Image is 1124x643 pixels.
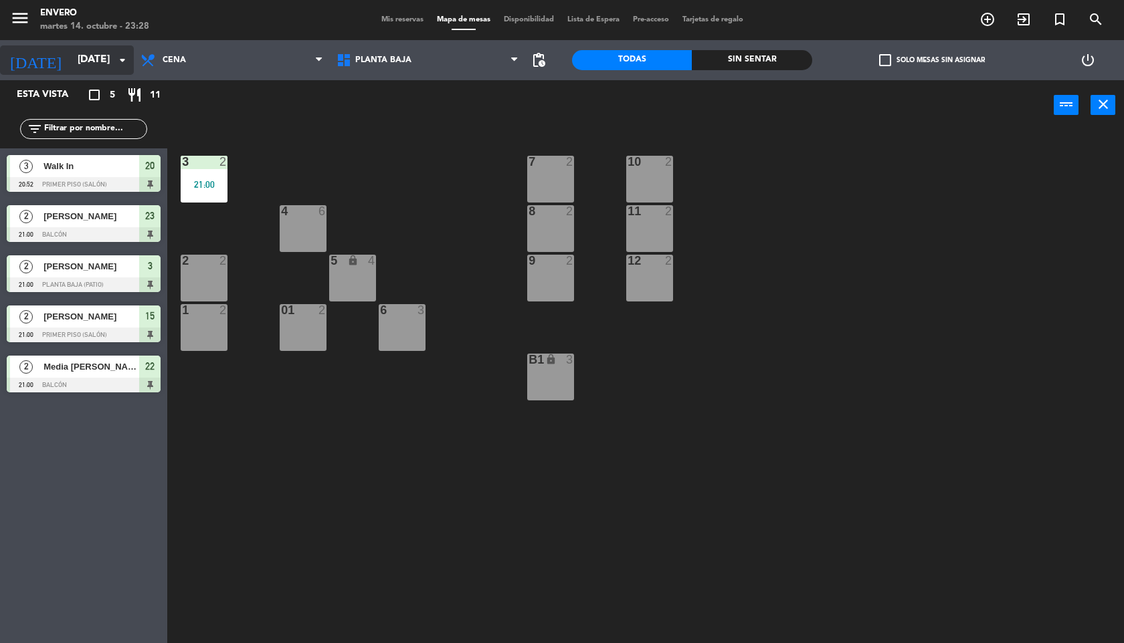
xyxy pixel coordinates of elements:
div: Esta vista [7,87,96,103]
span: 20 [145,158,155,174]
div: 2 [219,304,227,316]
i: filter_list [27,121,43,137]
span: 2 [19,310,33,324]
span: 2 [19,260,33,273]
i: add_circle_outline [979,11,996,27]
div: 1 [182,304,183,316]
button: power_input [1054,95,1079,115]
i: arrow_drop_down [114,52,130,68]
div: 6 [318,205,326,217]
i: menu [10,8,30,28]
span: [PERSON_NAME] [43,309,139,324]
span: check_box_outline_blank [879,54,891,66]
span: Mapa de mesas [430,16,497,23]
div: 3 [566,354,574,366]
i: exit_to_app [1016,11,1032,27]
div: Sin sentar [692,50,812,70]
span: 15 [145,308,155,324]
span: 3 [19,160,33,173]
span: Lista de Espera [561,16,626,23]
div: 21:00 [181,180,227,189]
div: 2 [219,156,227,168]
div: 2 [182,255,183,267]
div: B1 [529,354,529,366]
span: Planta Baja [355,55,411,65]
span: [PERSON_NAME] [43,259,139,273]
div: 3 [417,304,426,316]
span: Pre-acceso [626,16,676,23]
i: restaurant [126,87,143,103]
i: close [1095,96,1111,112]
div: martes 14. octubre - 23:28 [40,20,149,33]
i: crop_square [86,87,102,103]
div: 3 [182,156,183,168]
div: 4 [368,255,376,267]
div: 7 [529,156,529,168]
span: [PERSON_NAME] [43,209,139,223]
span: 11 [150,88,161,103]
div: 2 [566,255,574,267]
div: Envero [40,7,149,20]
div: 2 [665,255,673,267]
span: Cena [163,55,186,65]
div: 2 [566,205,574,217]
div: 10 [628,156,628,168]
i: power_input [1058,96,1074,112]
span: Media [PERSON_NAME] [43,360,139,374]
button: menu [10,8,30,33]
i: lock [347,255,359,266]
div: 2 [318,304,326,316]
div: 6 [380,304,381,316]
div: 4 [281,205,282,217]
i: lock [545,354,557,365]
span: Tarjetas de regalo [676,16,750,23]
span: 5 [110,88,115,103]
span: 3 [148,258,153,274]
i: turned_in_not [1052,11,1068,27]
div: 2 [665,205,673,217]
div: 9 [529,255,529,267]
span: Mis reservas [375,16,430,23]
input: Filtrar por nombre... [43,122,147,136]
div: Todas [572,50,692,70]
div: 2 [566,156,574,168]
div: 01 [281,304,282,316]
span: 2 [19,360,33,374]
div: 12 [628,255,628,267]
label: Solo mesas sin asignar [879,54,985,66]
i: power_settings_new [1080,52,1096,68]
span: Disponibilidad [497,16,561,23]
span: 2 [19,210,33,223]
div: 8 [529,205,529,217]
div: 5 [331,255,331,267]
div: 2 [665,156,673,168]
span: 23 [145,208,155,224]
button: close [1091,95,1115,115]
span: pending_actions [531,52,547,68]
span: Walk In [43,159,139,173]
span: 22 [145,358,155,374]
div: 11 [628,205,628,217]
div: 2 [219,255,227,267]
i: search [1088,11,1104,27]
